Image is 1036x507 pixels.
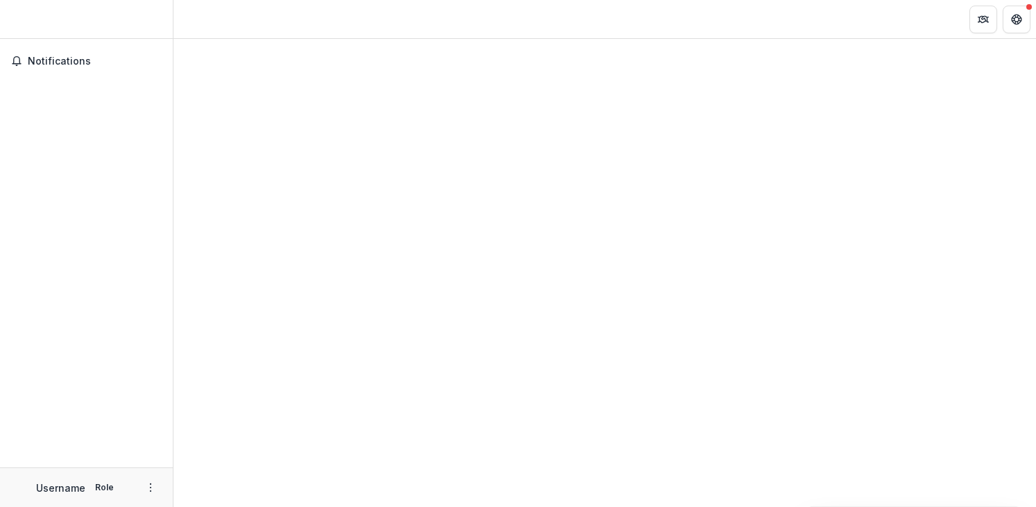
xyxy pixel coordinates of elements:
[969,6,997,33] button: Partners
[28,56,162,67] span: Notifications
[91,481,118,494] p: Role
[142,479,159,496] button: More
[1003,6,1030,33] button: Get Help
[36,481,85,495] p: Username
[6,50,167,72] button: Notifications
